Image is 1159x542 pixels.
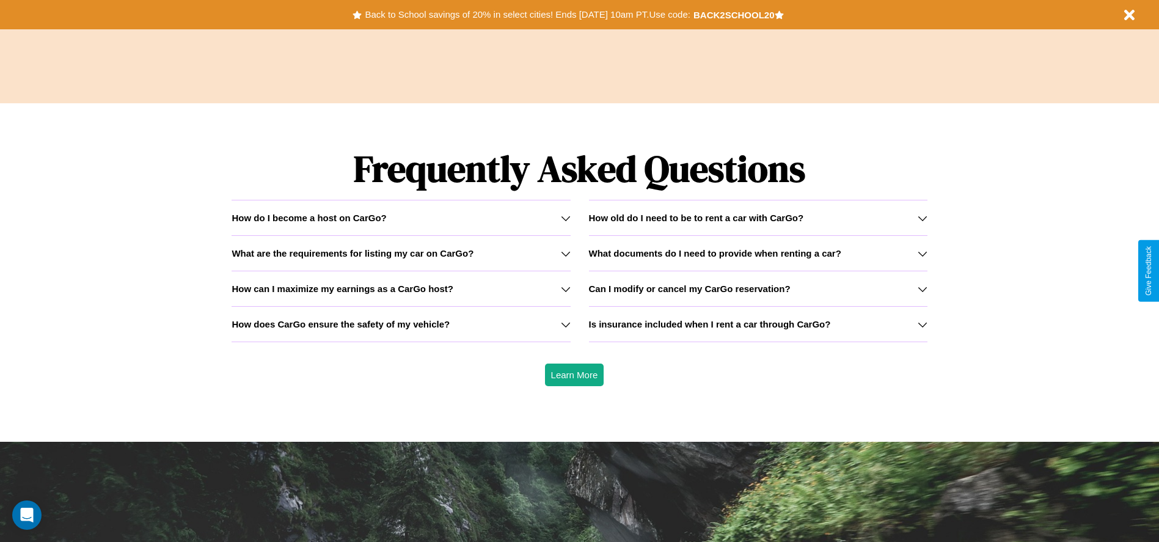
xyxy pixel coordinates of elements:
[589,284,791,294] h3: Can I modify or cancel my CarGo reservation?
[589,213,804,223] h3: How old do I need to be to rent a car with CarGo?
[232,319,450,329] h3: How does CarGo ensure the safety of my vehicle?
[693,10,775,20] b: BACK2SCHOOL20
[589,248,841,258] h3: What documents do I need to provide when renting a car?
[1144,246,1153,296] div: Give Feedback
[589,319,831,329] h3: Is insurance included when I rent a car through CarGo?
[232,137,927,200] h1: Frequently Asked Questions
[232,213,386,223] h3: How do I become a host on CarGo?
[232,284,453,294] h3: How can I maximize my earnings as a CarGo host?
[545,364,604,386] button: Learn More
[232,248,473,258] h3: What are the requirements for listing my car on CarGo?
[12,500,42,530] div: Open Intercom Messenger
[362,6,693,23] button: Back to School savings of 20% in select cities! Ends [DATE] 10am PT.Use code:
